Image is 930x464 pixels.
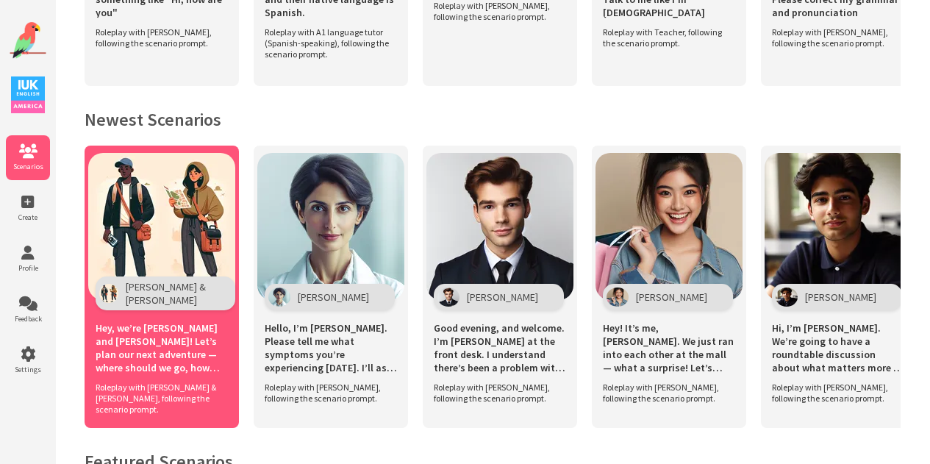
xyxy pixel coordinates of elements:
[265,26,390,60] span: Roleplay with A1 language tutor (Spanish-speaking), following the scenario prompt.
[772,26,897,49] span: Roleplay with [PERSON_NAME], following the scenario prompt.
[595,153,743,300] img: Scenario Image
[434,321,566,374] span: Good evening, and welcome. I’m [PERSON_NAME] at the front desk. I understand there’s been a probl...
[636,290,707,304] span: [PERSON_NAME]
[268,288,290,307] img: Character
[257,153,404,300] img: Scenario Image
[6,365,50,374] span: Settings
[6,263,50,273] span: Profile
[96,382,221,415] span: Roleplay with [PERSON_NAME] & [PERSON_NAME], following the scenario prompt.
[772,382,897,404] span: Roleplay with [PERSON_NAME], following the scenario prompt.
[607,288,629,307] img: Character
[88,153,235,300] img: Scenario Image
[126,280,210,307] span: [PERSON_NAME] & [PERSON_NAME]
[265,321,397,374] span: Hello, I’m [PERSON_NAME]. Please tell me what symptoms you’re experiencing [DATE]. I’ll ask you a...
[99,284,118,303] img: Character
[85,108,901,131] h2: Newest Scenarios
[434,382,559,404] span: Roleplay with [PERSON_NAME], following the scenario prompt.
[765,153,912,300] img: Scenario Image
[603,321,735,374] span: Hey! It’s me, [PERSON_NAME]. We just ran into each other at the mall — what a surprise! Let’s cat...
[603,382,728,404] span: Roleplay with [PERSON_NAME], following the scenario prompt.
[603,26,728,49] span: Roleplay with Teacher, following the scenario prompt.
[426,153,573,300] img: Scenario Image
[96,321,228,374] span: Hey, we’re [PERSON_NAME] and [PERSON_NAME]! Let’s plan our next adventure — where should we go, h...
[298,290,369,304] span: [PERSON_NAME]
[6,314,50,324] span: Feedback
[11,76,45,113] img: IUK Logo
[437,288,459,307] img: Character
[805,290,876,304] span: [PERSON_NAME]
[6,213,50,222] span: Create
[10,22,46,59] img: Website Logo
[265,382,390,404] span: Roleplay with [PERSON_NAME], following the scenario prompt.
[776,288,798,307] img: Character
[96,26,221,49] span: Roleplay with [PERSON_NAME], following the scenario prompt.
[467,290,538,304] span: [PERSON_NAME]
[6,162,50,171] span: Scenarios
[772,321,904,374] span: Hi, I’m [PERSON_NAME]. We’re going to have a roundtable discussion about what matters more — educ...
